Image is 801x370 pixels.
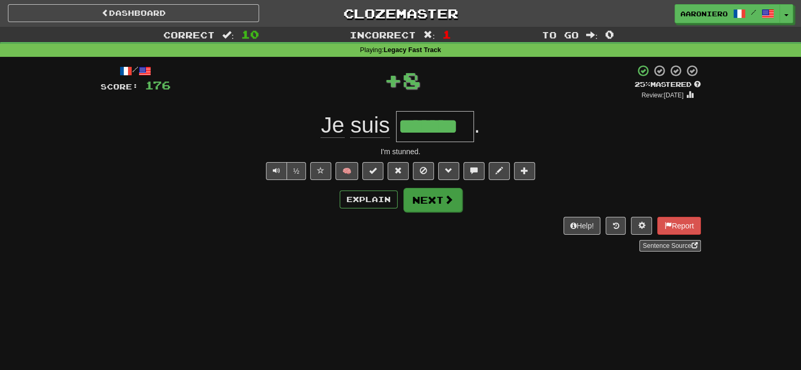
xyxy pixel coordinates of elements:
button: Discuss sentence (alt+u) [463,162,484,180]
span: . [474,113,480,137]
a: Clozemaster [275,4,526,23]
button: Favorite sentence (alt+f) [310,162,331,180]
span: : [586,31,598,39]
button: Ignore sentence (alt+i) [413,162,434,180]
button: ½ [286,162,306,180]
a: Sentence Source [639,240,700,252]
span: Incorrect [350,29,416,40]
div: / [101,64,171,77]
button: Help! [563,217,601,235]
span: Score: [101,82,139,91]
a: Aaroniero / [675,4,780,23]
span: suis [350,113,390,138]
div: Text-to-speech controls [264,162,306,180]
span: 176 [145,78,171,92]
span: : [222,31,234,39]
button: Round history (alt+y) [606,217,626,235]
button: Edit sentence (alt+d) [489,162,510,180]
div: Mastered [635,80,701,89]
span: Je [321,113,344,138]
strong: Legacy Fast Track [383,46,441,54]
span: / [751,8,756,16]
button: Next [403,188,462,212]
a: Dashboard [8,4,259,22]
span: 1 [442,28,451,41]
span: 25 % [635,80,650,88]
span: 0 [605,28,614,41]
button: Explain [340,191,398,208]
span: 8 [402,67,421,93]
span: 10 [241,28,259,41]
span: Correct [163,29,215,40]
button: Add to collection (alt+a) [514,162,535,180]
span: Aaroniero [680,9,728,18]
small: Review: [DATE] [641,92,684,99]
span: : [423,31,435,39]
button: Reset to 0% Mastered (alt+r) [388,162,409,180]
div: I'm stunned. [101,146,701,157]
button: Play sentence audio (ctl+space) [266,162,287,180]
button: Report [657,217,700,235]
button: Grammar (alt+g) [438,162,459,180]
span: To go [542,29,579,40]
span: + [384,64,402,96]
button: 🧠 [335,162,358,180]
button: Set this sentence to 100% Mastered (alt+m) [362,162,383,180]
